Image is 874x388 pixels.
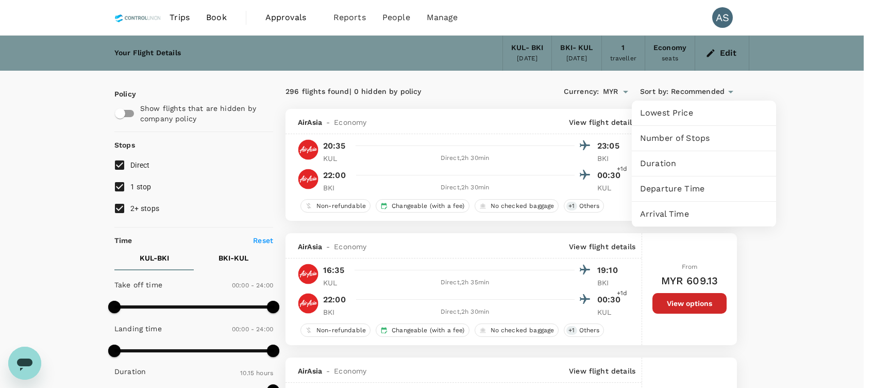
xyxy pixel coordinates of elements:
[632,202,776,227] div: Arrival Time
[632,176,776,201] div: Departure Time
[640,157,768,170] span: Duration
[640,107,768,119] span: Lowest Price
[640,183,768,195] span: Departure Time
[632,101,776,125] div: Lowest Price
[632,151,776,176] div: Duration
[640,132,768,144] span: Number of Stops
[640,208,768,220] span: Arrival Time
[632,126,776,151] div: Number of Stops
